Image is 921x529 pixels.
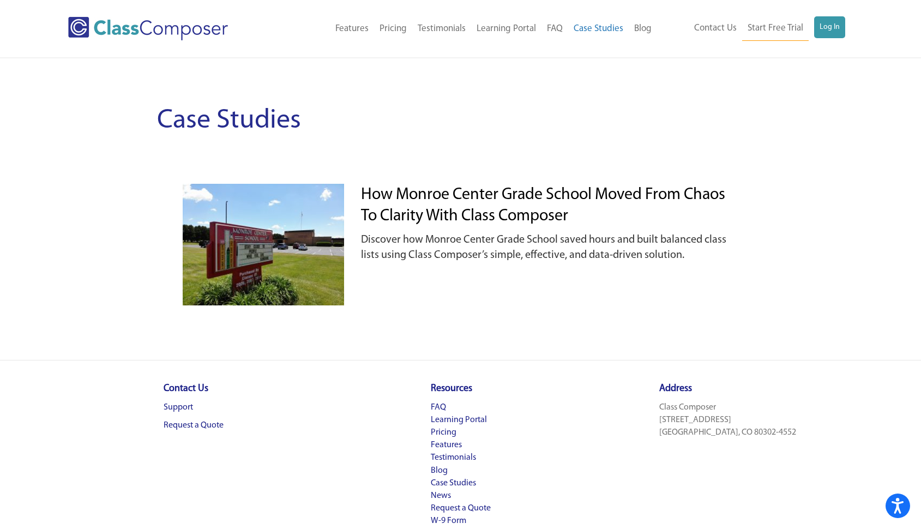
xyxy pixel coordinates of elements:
[361,187,725,225] a: How Monroe Center Grade School Moved from Chaos to Clarity with Class Composer
[689,16,742,40] a: Contact Us
[629,17,657,41] a: Blog
[431,453,476,462] a: Testimonials
[273,17,657,41] nav: Header Menu
[431,416,487,424] a: Learning Portal
[164,403,193,412] a: Support
[330,17,374,41] a: Features
[814,16,845,38] a: Log In
[657,16,845,41] nav: Header Menu
[431,491,451,500] a: News
[157,102,765,140] h1: Case Studies
[431,516,466,525] a: W-9 Form
[659,401,796,440] p: Class Composer [STREET_ADDRESS] [GEOGRAPHIC_DATA], CO 80302-4552
[164,382,224,396] h4: Contact Us
[68,17,228,40] img: Class Composer
[164,421,224,430] a: Request a Quote
[374,17,412,41] a: Pricing
[431,428,456,437] a: Pricing
[431,479,476,488] a: Case Studies
[431,504,491,513] a: Request a Quote
[659,382,796,396] h4: Address
[471,17,541,41] a: Learning Portal
[412,17,471,41] a: Testimonials
[742,16,809,41] a: Start Free Trial
[431,466,448,475] a: Blog
[183,184,345,305] img: Monroe Center School
[361,232,738,263] p: Discover how Monroe Center Grade School saved hours and built balanced class lists using Class Co...
[431,403,446,412] a: FAQ
[431,382,491,396] h4: Resources
[431,441,462,449] a: Features
[568,17,629,41] a: Case Studies
[541,17,568,41] a: FAQ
